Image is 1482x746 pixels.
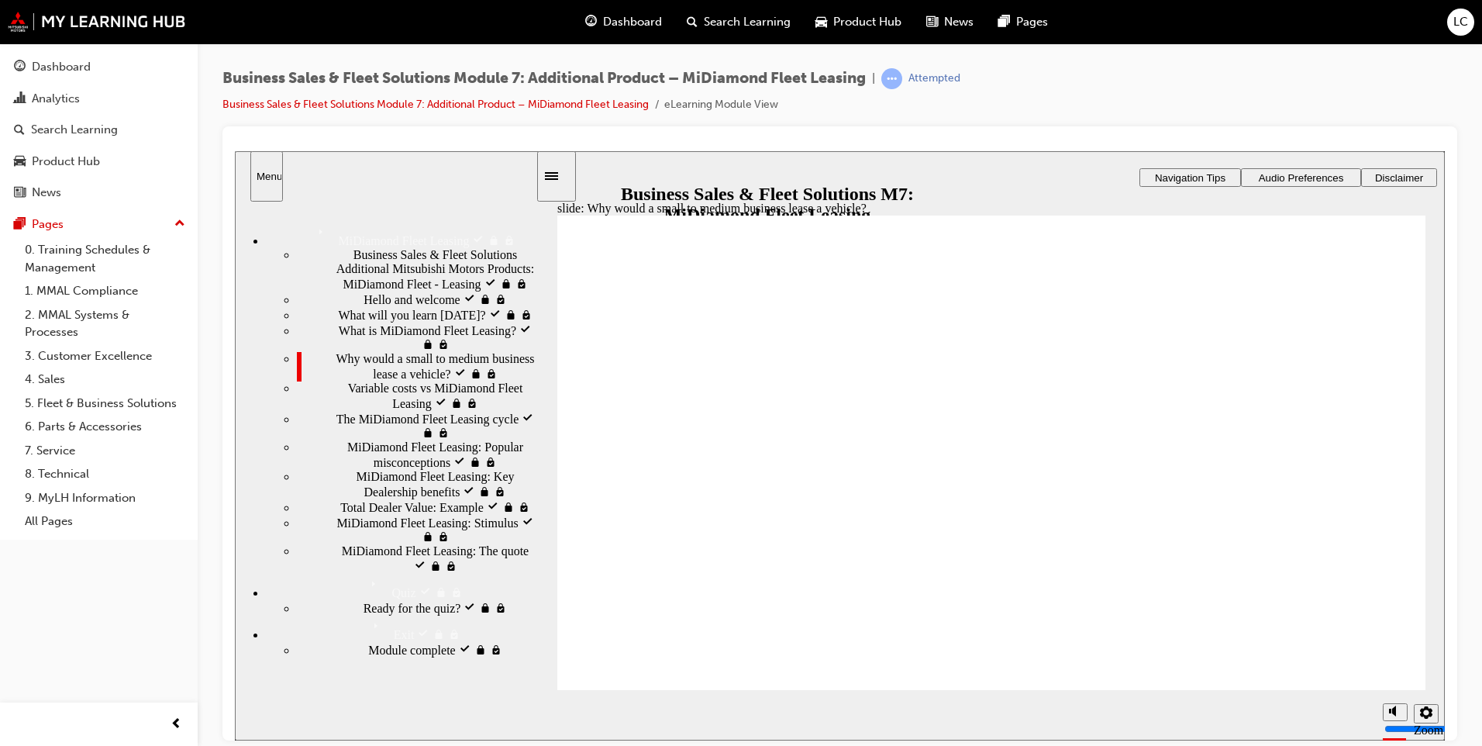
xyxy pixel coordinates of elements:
a: 9. MyLH Information [19,486,191,510]
span: learningRecordVerb_ATTEMPT-icon [881,68,902,89]
span: Disclaimer [1140,21,1188,33]
a: 1. MMAL Compliance [19,279,191,303]
span: visited, locked [268,83,281,96]
a: car-iconProduct Hub [803,6,914,38]
button: Disclaimer [1126,17,1202,36]
a: search-iconSearch Learning [674,6,803,38]
a: pages-iconPages [986,6,1060,38]
span: guage-icon [14,60,26,74]
span: chart-icon [14,92,26,106]
span: visited, locked [213,477,226,490]
span: Product Hub [833,13,901,31]
span: visited, locked [215,435,228,448]
a: 2. MMAL Systems & Processes [19,303,191,344]
a: Business Sales & Fleet Solutions Module 7: Additional Product – MiDiamond Fleet Leasing [222,98,649,111]
span: Business Sales & Fleet Solutions Module 7: Additional Product – MiDiamond Fleet Leasing [222,70,866,88]
span: News [944,13,974,31]
span: pages-icon [14,218,26,232]
a: 4. Sales [19,368,191,392]
span: news-icon [14,186,26,200]
span: Exit [159,477,180,490]
span: locked [253,83,268,96]
span: locked [200,435,215,448]
span: visited, locked [283,350,295,363]
span: visited [182,477,198,490]
button: DashboardAnalyticsSearch LearningProduct HubNews [6,50,191,210]
button: Settings [1179,553,1204,572]
input: volume [1149,572,1249,584]
a: 6. Parts & Accessories [19,415,191,439]
button: Pages [6,210,191,239]
button: Mute (Ctrl+Alt+M) [1148,552,1173,570]
span: Search Learning [704,13,791,31]
span: news-icon [926,12,938,32]
span: search-icon [687,12,698,32]
a: Analytics [6,85,191,113]
div: Product Hub [32,153,100,171]
span: visited, locked [255,492,267,506]
span: Navigation Tips [920,21,991,33]
span: Pages [1016,13,1048,31]
div: misc controls [1140,539,1202,589]
a: 0. Training Schedules & Management [19,238,191,279]
span: MiDiamond Fleet Leasing [104,83,235,96]
span: Business Sales & Fleet Solutions Additional Mitsubishi Motors Products: MiDiamond Fleet - Leasing [102,97,300,140]
a: Search Learning [6,116,191,144]
span: prev-icon [171,715,182,734]
span: visited [184,435,200,448]
img: mmal [8,12,186,32]
div: Attempted [908,71,960,86]
span: Dashboard [603,13,662,31]
span: Audio Preferences [1024,21,1109,33]
a: News [6,178,191,207]
a: Product Hub [6,147,191,176]
a: guage-iconDashboard [573,6,674,38]
a: 5. Fleet & Business Solutions [19,392,191,416]
div: Analytics [32,90,80,108]
div: Search Learning [31,121,118,139]
div: Pages [32,216,64,233]
a: Dashboard [6,53,191,81]
a: news-iconNews [914,6,986,38]
a: 3. Customer Excellence [19,344,191,368]
span: up-icon [174,214,185,234]
label: Zoom to fit [1179,572,1208,613]
div: News [32,184,61,202]
button: Audio Preferences [1006,17,1126,36]
button: Navigation Tips [905,17,1006,36]
span: | [872,70,875,88]
span: visited, locked [260,451,272,464]
a: 8. Technical [19,462,191,486]
a: All Pages [19,509,191,534]
div: Menu [22,19,42,31]
span: locked [198,477,213,490]
span: car-icon [14,155,26,169]
span: pages-icon [998,12,1010,32]
button: LC [1447,9,1474,36]
span: visited, locked [285,157,298,171]
a: 7. Service [19,439,191,463]
span: search-icon [14,123,25,137]
div: Dashboard [32,58,91,76]
span: LC [1453,13,1468,31]
span: visited [237,83,253,96]
span: guage-icon [585,12,597,32]
span: Quiz [157,435,181,448]
span: car-icon [815,12,827,32]
li: eLearning Module View [664,96,778,114]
